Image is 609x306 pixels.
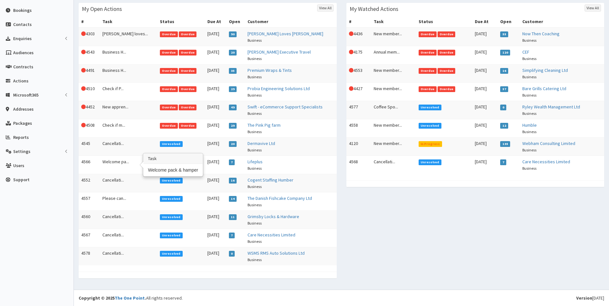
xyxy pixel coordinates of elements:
[100,174,157,192] td: Cancellati...
[419,159,441,165] span: Unresolved
[205,174,226,192] td: [DATE]
[79,101,100,119] td: 4452
[79,229,100,247] td: 4567
[79,64,100,82] td: 4491
[371,64,416,82] td: New member...
[79,16,100,28] th: #
[522,122,537,128] a: Humble
[79,137,100,156] td: 4545
[179,31,197,37] span: Overdue
[79,46,100,64] td: 4543
[248,166,262,171] small: Business
[226,16,245,28] th: Open
[472,101,498,119] td: [DATE]
[472,64,498,82] td: [DATE]
[500,159,506,165] span: 7
[229,214,237,220] span: 11
[248,221,262,225] small: Business
[100,119,157,137] td: Check if m...
[115,295,145,301] a: The One Point
[522,93,536,98] small: Business
[576,295,604,301] div: [DATE]
[248,49,311,55] a: [PERSON_NAME] Executive Travel
[522,140,575,146] a: Webham Consulting Limited
[13,21,32,27] span: Contacts
[229,251,235,257] span: 0
[522,49,529,55] a: CEF
[346,137,371,156] td: 4120
[100,64,157,82] td: Business H...
[371,82,416,101] td: New member...
[205,119,226,137] td: [DATE]
[522,104,580,110] a: Ryley Wealth Management Ltd
[13,149,30,154] span: Settings
[229,178,237,183] span: 16
[79,247,100,265] td: 4578
[419,105,441,110] span: Unresolved
[248,184,262,189] small: Business
[205,137,226,156] td: [DATE]
[248,239,262,244] small: Business
[13,177,30,183] span: Support
[79,210,100,229] td: 4560
[157,16,205,28] th: Status
[500,105,506,110] span: 0
[205,82,226,101] td: [DATE]
[160,178,183,183] span: Unresolved
[179,50,197,55] span: Overdue
[371,16,416,28] th: Task
[317,4,334,12] a: View All
[438,68,456,74] span: Overdue
[522,111,536,116] small: Business
[248,214,299,219] a: Grimsby Locks & Hardware
[82,6,122,12] h3: My Open Actions
[205,192,226,210] td: [DATE]
[248,86,310,91] a: Probia Engineering Solutions Ltd
[229,159,235,165] span: 7
[438,31,456,37] span: Overdue
[346,101,371,119] td: 4577
[419,123,441,129] span: Unresolved
[160,196,183,202] span: Unresolved
[229,141,237,147] span: 20
[81,86,86,91] i: This Action is overdue!
[205,101,226,119] td: [DATE]
[79,295,146,301] strong: Copyright © 2025 .
[205,156,226,174] td: [DATE]
[522,148,536,152] small: Business
[79,156,100,174] td: 4566
[81,50,86,54] i: This Action is overdue!
[248,56,262,61] small: Business
[522,56,536,61] small: Business
[498,16,520,28] th: Open
[248,232,295,238] a: Care Necessities Limited
[248,93,262,98] small: Business
[13,78,29,84] span: Actions
[100,16,157,28] th: Task
[248,140,275,146] a: Dermavive Ltd
[349,68,353,72] i: This Action is overdue!
[500,123,508,129] span: 12
[438,86,456,92] span: Overdue
[416,16,472,28] th: Status
[371,119,416,137] td: New member...
[522,86,566,91] a: Bare Grills Catering Ltd
[160,31,178,37] span: Overdue
[419,31,437,37] span: Overdue
[229,31,237,37] span: 90
[100,156,157,174] td: Welcome pa...
[100,247,157,265] td: Cancellati...
[248,111,262,116] small: Business
[576,295,592,301] b: Version
[349,31,353,36] i: This Action is overdue!
[248,195,312,201] a: The Danish Fishcake Company Ltd
[585,4,601,12] a: View All
[229,105,237,110] span: 49
[346,82,371,101] td: 4427
[500,141,510,147] span: 135
[419,141,442,147] span: In Progress
[371,156,416,174] td: Cancellati...
[248,148,262,152] small: Business
[13,36,32,41] span: Enquiries
[229,86,237,92] span: 29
